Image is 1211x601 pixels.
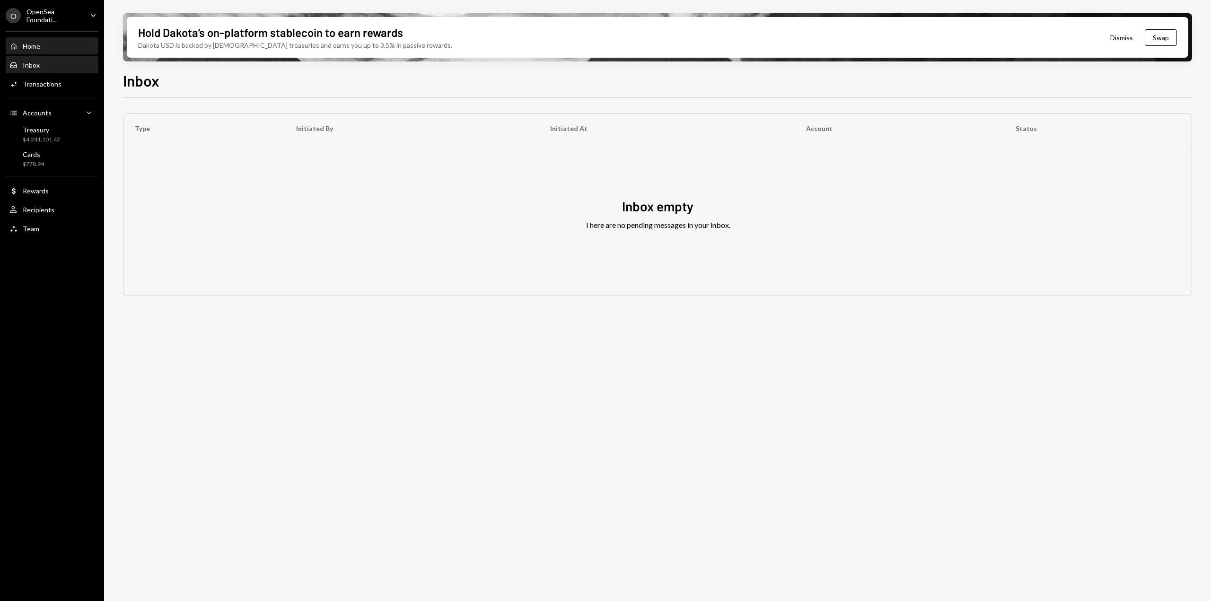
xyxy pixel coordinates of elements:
div: Dakota USD is backed by [DEMOGRAPHIC_DATA] treasuries and earns you up to 3.5% in passive rewards. [138,40,452,50]
button: Dismiss [1098,26,1145,49]
div: Team [23,225,39,233]
div: Recipients [23,206,54,214]
div: Treasury [23,126,60,134]
a: Treasury$4,241,101.42 [6,123,98,146]
th: Status [1004,113,1192,144]
div: Cards [23,150,44,158]
a: Team [6,220,98,237]
button: Swap [1145,29,1177,46]
th: Account [795,113,1004,144]
a: Transactions [6,75,98,92]
a: Accounts [6,104,98,121]
th: Initiated By [285,113,539,144]
a: Cards$778.94 [6,148,98,170]
th: Type [123,113,285,144]
a: Recipients [6,201,98,218]
div: O [6,8,21,23]
div: $4,241,101.42 [23,136,60,144]
h1: Inbox [123,71,159,90]
th: Initiated At [539,113,795,144]
div: Home [23,42,40,50]
div: Hold Dakota’s on-platform stablecoin to earn rewards [138,25,403,40]
div: Rewards [23,187,49,195]
div: There are no pending messages in your inbox. [585,219,730,231]
a: Rewards [6,182,98,199]
div: Inbox [23,61,40,69]
div: Transactions [23,80,61,88]
div: Accounts [23,109,52,117]
a: Inbox [6,56,98,73]
div: $778.94 [23,160,44,168]
div: OpenSea Foundati... [26,8,82,24]
div: Inbox empty [622,197,693,216]
a: Home [6,37,98,54]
